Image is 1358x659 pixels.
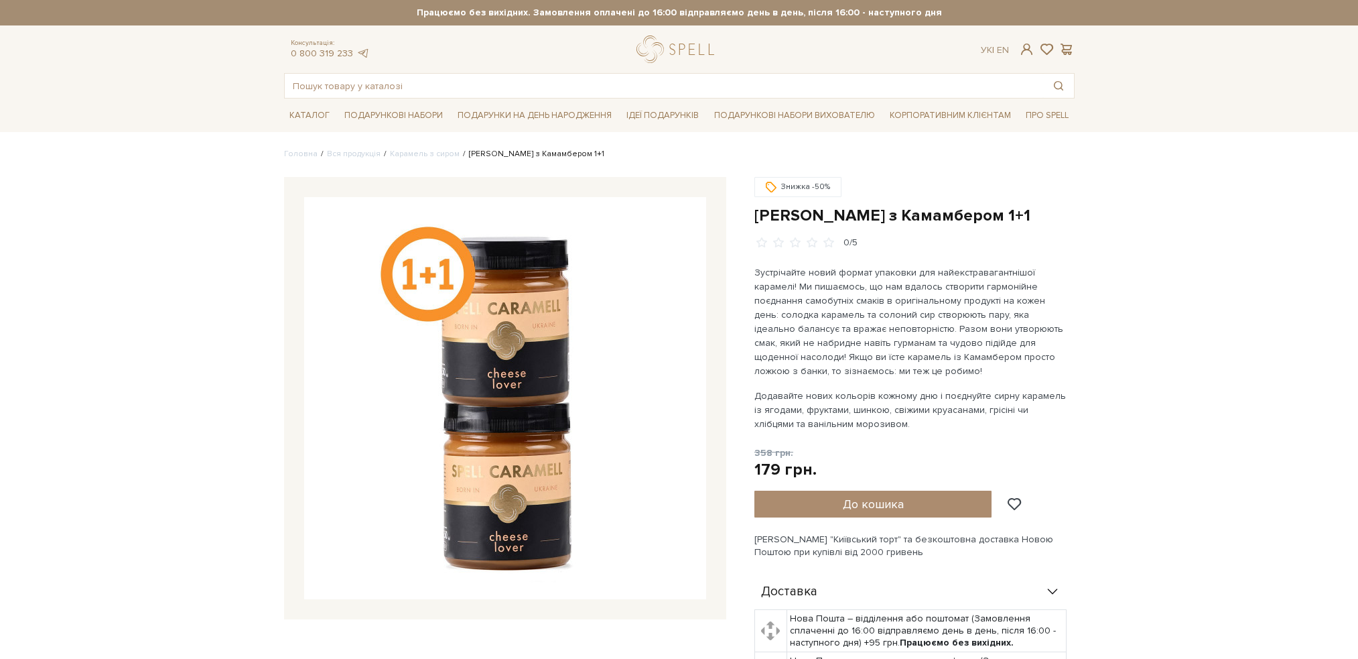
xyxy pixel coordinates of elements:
[1020,105,1074,126] a: Про Spell
[754,491,992,518] button: До кошика
[754,447,793,459] span: 358 грн.
[709,104,880,127] a: Подарункові набори вихователю
[843,497,904,512] span: До кошика
[884,104,1016,127] a: Корпоративним клієнтам
[981,44,1009,56] div: Ук
[754,459,817,480] div: 179 грн.
[761,586,817,598] span: Доставка
[284,149,318,159] a: Головна
[291,39,370,48] span: Консультація:
[285,74,1043,98] input: Пошук товару у каталозі
[754,205,1075,226] h1: [PERSON_NAME] з Камамбером 1+1
[339,105,448,126] a: Подарункові набори
[356,48,370,59] a: telegram
[327,149,381,159] a: Вся продукція
[452,105,617,126] a: Подарунки на День народження
[843,237,858,249] div: 0/5
[754,265,1069,378] p: Зустрічайте новий формат упаковки для найекстравагантнішої карамелі! Ми пишаємось, що нам вдалось...
[1043,74,1074,98] button: Пошук товару у каталозі
[621,105,704,126] a: Ідеї подарунків
[284,105,335,126] a: Каталог
[754,534,1075,558] div: [PERSON_NAME] "Київський торт" та безкоштовна доставка Новою Поштою при купівлі від 2000 гривень
[390,149,460,159] a: Карамель з сиром
[997,44,1009,56] a: En
[284,7,1075,19] strong: Працюємо без вихідних. Замовлення оплачені до 16:00 відправляємо день в день, після 16:00 - насту...
[754,389,1069,431] p: Додавайте нових кольорів кожному дню і поєднуйте сирну карамель із ягодами, фруктами, шинкою, сві...
[304,197,706,599] img: Карамель з Камамбером 1+1
[992,44,994,56] span: |
[754,177,841,197] div: Знижка -50%
[900,637,1014,648] b: Працюємо без вихідних.
[787,609,1067,652] td: Нова Пошта – відділення або поштомат (Замовлення сплаченні до 16:00 відправляємо день в день, піс...
[460,148,604,160] li: [PERSON_NAME] з Камамбером 1+1
[636,36,720,63] a: logo
[291,48,353,59] a: 0 800 319 233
